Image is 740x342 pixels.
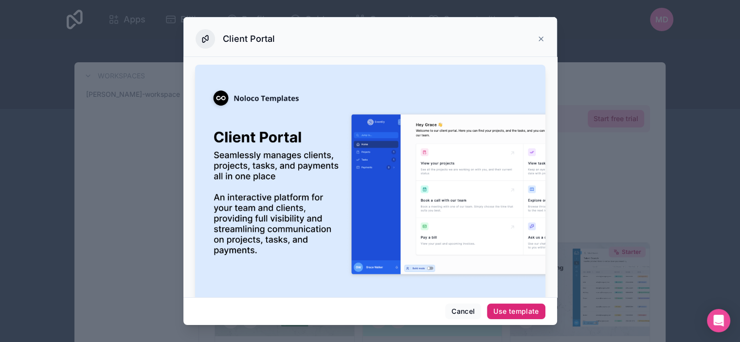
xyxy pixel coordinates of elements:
h3: Client Portal [223,33,275,45]
div: Use template [493,307,539,316]
button: Use template [487,304,545,319]
button: Cancel [445,304,481,319]
img: Client Portal [195,65,545,320]
div: Open Intercom Messenger [707,309,730,332]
